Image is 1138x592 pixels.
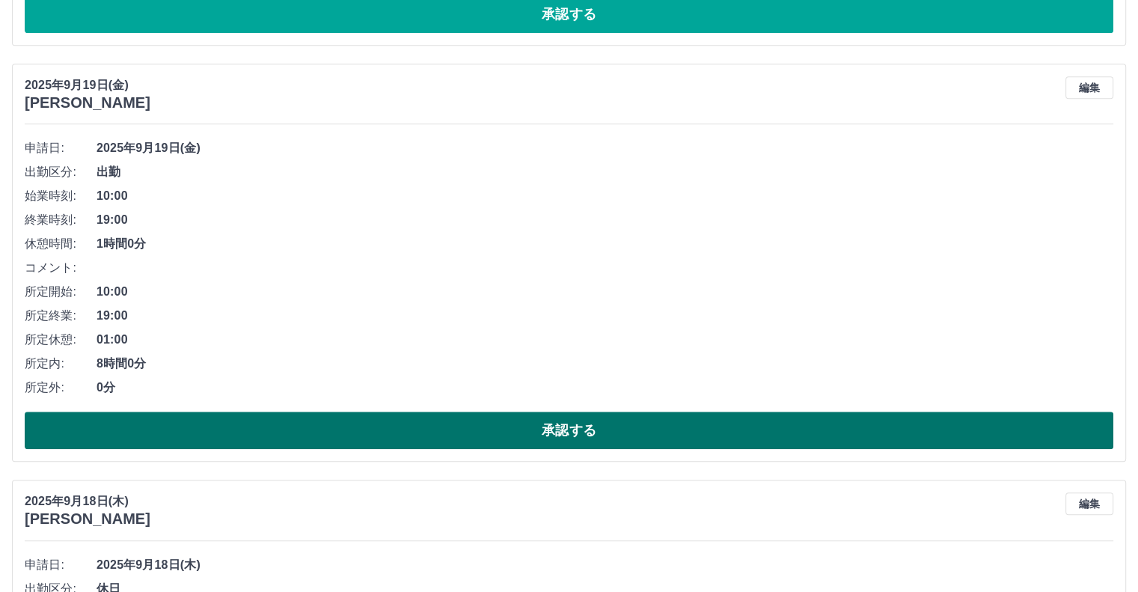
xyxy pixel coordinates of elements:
[25,94,150,112] h3: [PERSON_NAME]
[25,163,97,181] span: 出勤区分:
[1065,76,1113,99] button: 編集
[97,355,1113,373] span: 8時間0分
[1065,492,1113,515] button: 編集
[25,331,97,349] span: 所定休憩:
[25,307,97,325] span: 所定終業:
[25,235,97,253] span: 休憩時間:
[25,556,97,574] span: 申請日:
[97,163,1113,181] span: 出勤
[25,355,97,373] span: 所定内:
[97,556,1113,574] span: 2025年9月18日(木)
[97,139,1113,157] span: 2025年9月19日(金)
[25,187,97,205] span: 始業時刻:
[25,259,97,277] span: コメント:
[97,283,1113,301] span: 10:00
[97,211,1113,229] span: 19:00
[97,331,1113,349] span: 01:00
[25,211,97,229] span: 終業時刻:
[25,412,1113,449] button: 承認する
[25,283,97,301] span: 所定開始:
[97,235,1113,253] span: 1時間0分
[97,307,1113,325] span: 19:00
[25,379,97,397] span: 所定外:
[97,379,1113,397] span: 0分
[97,187,1113,205] span: 10:00
[25,139,97,157] span: 申請日:
[25,76,150,94] p: 2025年9月19日(金)
[25,510,150,528] h3: [PERSON_NAME]
[25,492,150,510] p: 2025年9月18日(木)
